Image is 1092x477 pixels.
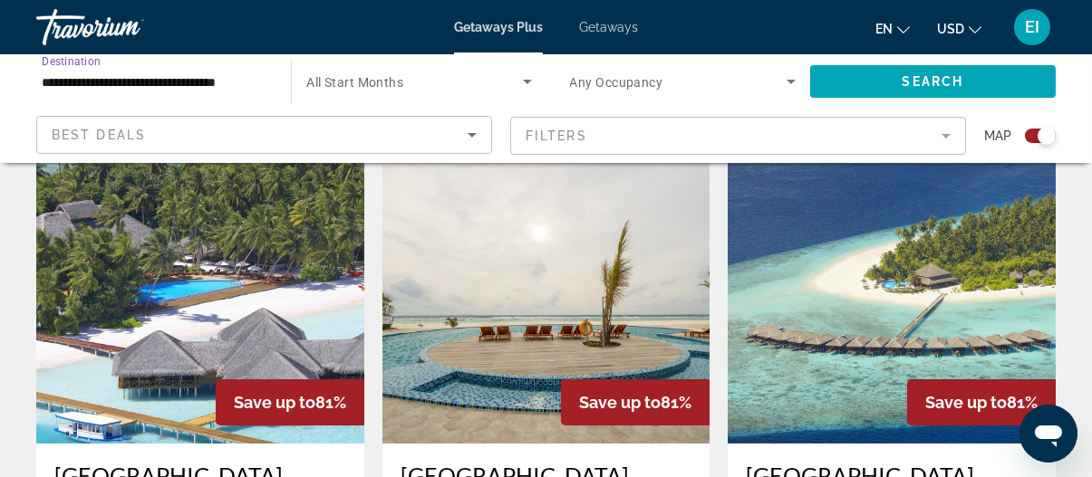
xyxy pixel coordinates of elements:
[937,15,981,42] button: Change currency
[382,154,710,444] img: DK27O01X.jpg
[42,55,101,68] span: Destination
[1020,405,1078,463] iframe: Button to launch messaging window
[52,128,146,142] span: Best Deals
[579,393,661,412] span: Save up to
[36,154,364,444] img: DC72E01X.jpg
[937,22,964,36] span: USD
[925,393,1007,412] span: Save up to
[306,75,403,90] span: All Start Months
[579,20,638,34] a: Getaways
[903,74,964,89] span: Search
[36,4,217,51] a: Travorium
[570,75,663,90] span: Any Occupancy
[875,22,893,36] span: en
[454,20,543,34] a: Getaways Plus
[810,65,1056,98] button: Search
[1009,8,1056,46] button: User Menu
[216,379,364,425] div: 81%
[907,379,1056,425] div: 81%
[561,379,710,425] div: 81%
[728,154,1056,444] img: DC70E01X.jpg
[234,393,315,412] span: Save up to
[510,116,966,156] button: Filter
[984,123,1011,148] span: Map
[52,124,477,146] mat-select: Sort by
[1025,18,1039,36] span: EI
[875,15,910,42] button: Change language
